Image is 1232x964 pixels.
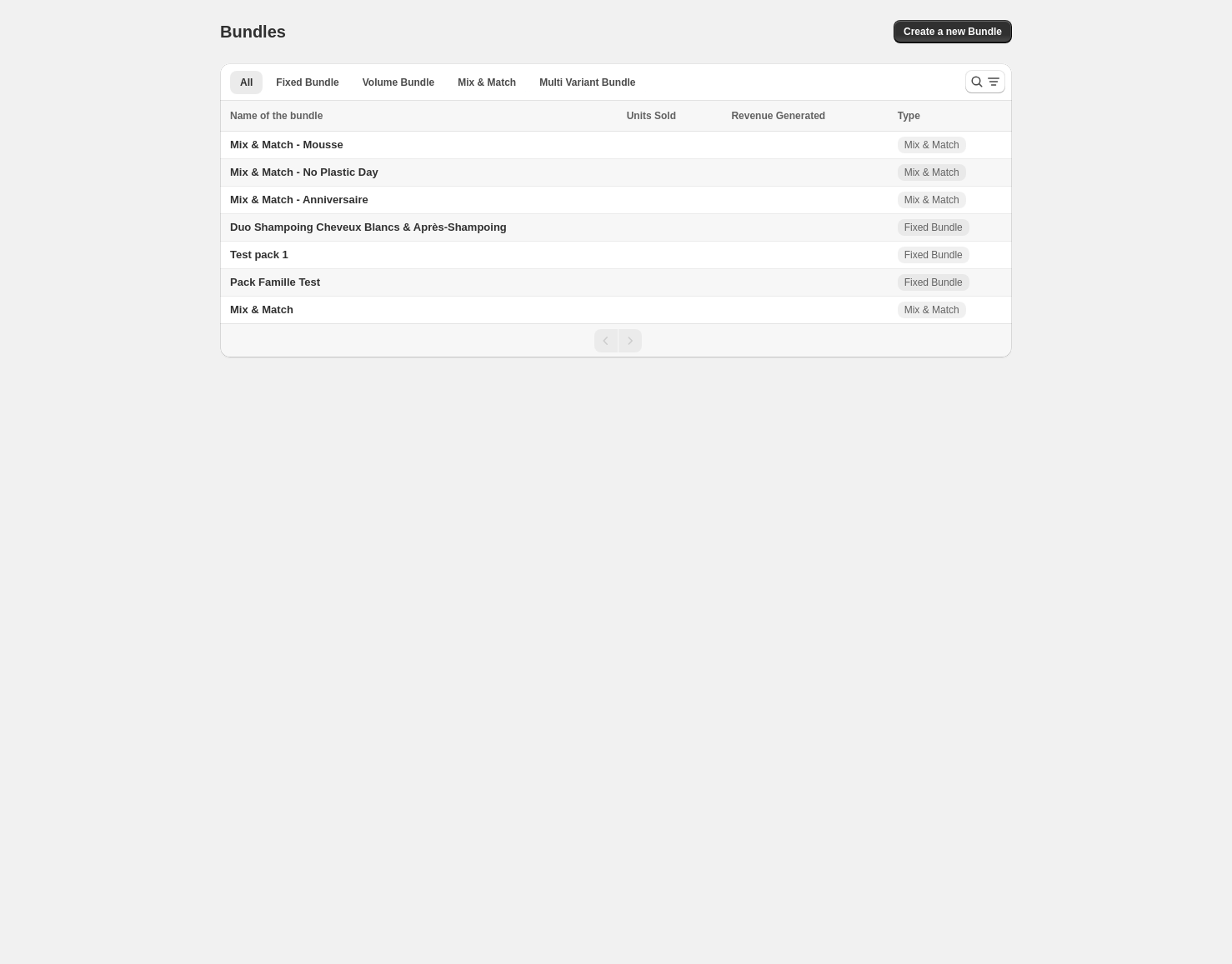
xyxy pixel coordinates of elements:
span: Units Sold [627,107,676,124]
button: Search and filter results [965,70,1005,93]
nav: Pagination [220,323,1012,357]
span: Multi Variant Bundle [539,76,635,89]
span: Fixed Bundle [904,248,963,262]
div: Type [898,107,1002,124]
span: Fixed Bundle [276,76,338,89]
span: Mix & Match [230,303,293,316]
span: Mix & Match - No Plastic Day [230,166,378,178]
span: Duo Shampoing Cheveux Blancs & Après-Shampoing [230,221,507,233]
span: Mix & Match [904,193,959,207]
span: Mix & Match - Anniversaire [230,193,368,206]
span: Mix & Match [904,166,959,179]
span: Test pack 1 [230,248,288,261]
span: All [240,76,253,89]
h1: Bundles [220,22,286,42]
span: Fixed Bundle [904,221,963,234]
div: Name of the bundle [230,107,617,124]
button: Create a new Bundle [894,20,1012,43]
span: Pack Famille Test [230,276,320,288]
span: Mix & Match - Mousse [230,138,343,151]
span: Mix & Match [904,138,959,152]
span: Volume Bundle [363,76,434,89]
button: Units Sold [627,107,693,124]
span: Fixed Bundle [904,276,963,289]
span: Revenue Generated [731,107,825,124]
span: Mix & Match [458,76,516,89]
span: Mix & Match [904,303,959,317]
span: Create a new Bundle [904,25,1002,38]
button: Revenue Generated [731,107,842,124]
